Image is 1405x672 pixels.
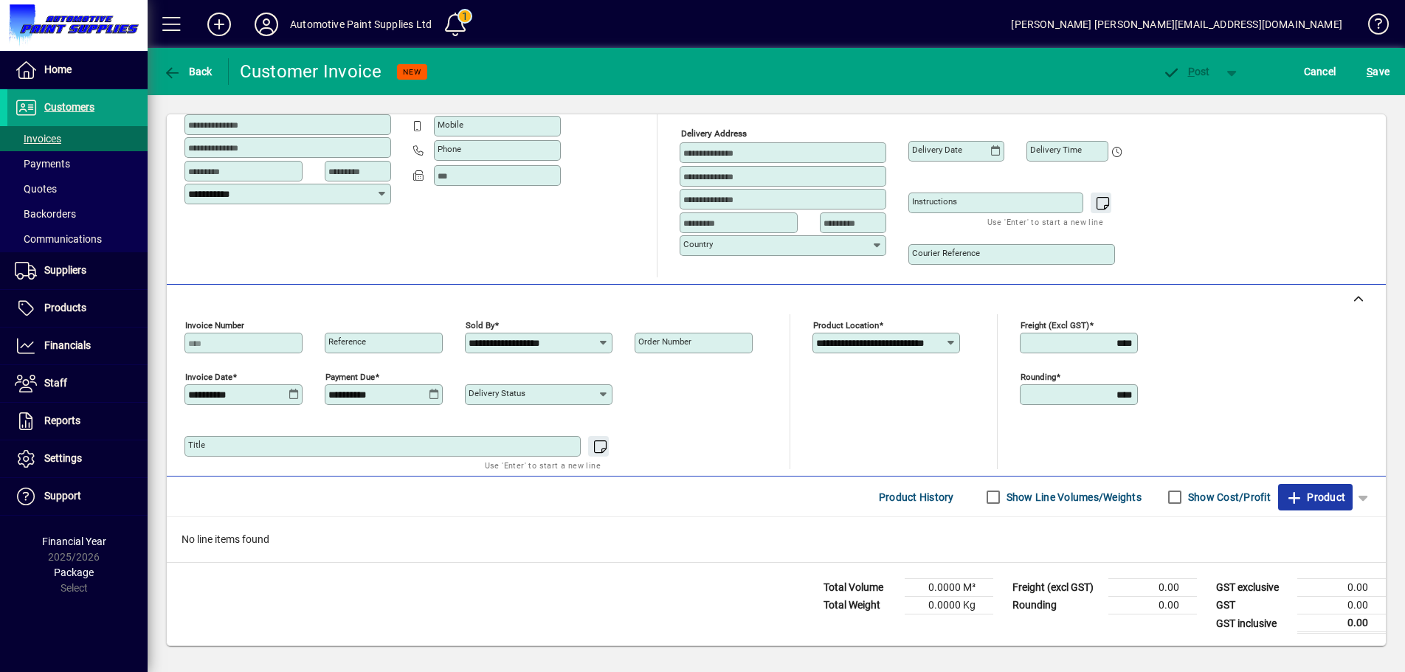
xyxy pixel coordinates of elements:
[816,579,905,597] td: Total Volume
[1367,60,1390,83] span: ave
[15,183,57,195] span: Quotes
[185,372,232,382] mat-label: Invoice date
[1021,372,1056,382] mat-label: Rounding
[15,208,76,220] span: Backorders
[638,336,691,347] mat-label: Order number
[403,67,421,77] span: NEW
[7,290,148,327] a: Products
[44,415,80,426] span: Reports
[1005,579,1108,597] td: Freight (excl GST)
[1005,597,1108,614] td: Rounding
[1285,485,1345,509] span: Product
[813,320,879,330] mat-label: Product location
[1363,58,1393,85] button: Save
[15,133,61,145] span: Invoices
[912,248,980,258] mat-label: Courier Reference
[466,320,494,330] mat-label: Sold by
[7,52,148,89] a: Home
[1297,614,1386,633] td: 0.00
[1108,579,1197,597] td: 0.00
[816,597,905,614] td: Total Weight
[196,11,243,38] button: Add
[1304,60,1336,83] span: Cancel
[7,176,148,201] a: Quotes
[188,440,205,450] mat-label: Title
[44,490,81,502] span: Support
[1021,320,1089,330] mat-label: Freight (excl GST)
[485,457,601,474] mat-hint: Use 'Enter' to start a new line
[7,252,148,289] a: Suppliers
[7,226,148,252] a: Communications
[1209,597,1297,614] td: GST
[163,66,213,77] span: Back
[54,567,94,578] span: Package
[15,233,102,245] span: Communications
[185,320,244,330] mat-label: Invoice number
[7,126,148,151] a: Invoices
[159,58,216,85] button: Back
[438,144,461,154] mat-label: Phone
[44,302,86,314] span: Products
[912,145,962,155] mat-label: Delivery date
[905,579,993,597] td: 0.0000 M³
[873,484,960,510] button: Product History
[240,60,382,83] div: Customer Invoice
[1108,597,1197,614] td: 0.00
[1297,579,1386,597] td: 0.00
[1004,490,1142,505] label: Show Line Volumes/Weights
[44,452,82,464] span: Settings
[44,377,67,389] span: Staff
[7,478,148,515] a: Support
[1357,3,1387,51] a: Knowledge Base
[1209,579,1297,597] td: GST exclusive
[683,239,713,249] mat-label: Country
[328,336,366,347] mat-label: Reference
[7,403,148,440] a: Reports
[1297,597,1386,614] td: 0.00
[1155,58,1218,85] button: Post
[325,372,375,382] mat-label: Payment due
[44,264,86,276] span: Suppliers
[148,58,229,85] app-page-header-button: Back
[1030,145,1082,155] mat-label: Delivery time
[167,517,1386,562] div: No line items found
[987,213,1103,230] mat-hint: Use 'Enter' to start a new line
[912,196,957,207] mat-label: Instructions
[1367,66,1373,77] span: S
[243,11,290,38] button: Profile
[1209,614,1297,633] td: GST inclusive
[7,440,148,477] a: Settings
[879,485,954,509] span: Product History
[1185,490,1271,505] label: Show Cost/Profit
[7,365,148,402] a: Staff
[290,13,432,36] div: Automotive Paint Supplies Ltd
[1011,13,1342,36] div: [PERSON_NAME] [PERSON_NAME][EMAIL_ADDRESS][DOMAIN_NAME]
[44,101,94,113] span: Customers
[1162,66,1210,77] span: ost
[1300,58,1340,85] button: Cancel
[15,158,70,170] span: Payments
[44,339,91,351] span: Financials
[42,536,106,547] span: Financial Year
[1278,484,1353,510] button: Product
[44,63,72,75] span: Home
[905,597,993,614] td: 0.0000 Kg
[7,201,148,226] a: Backorders
[1188,66,1195,77] span: P
[7,328,148,364] a: Financials
[7,151,148,176] a: Payments
[469,388,525,398] mat-label: Delivery status
[438,119,463,130] mat-label: Mobile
